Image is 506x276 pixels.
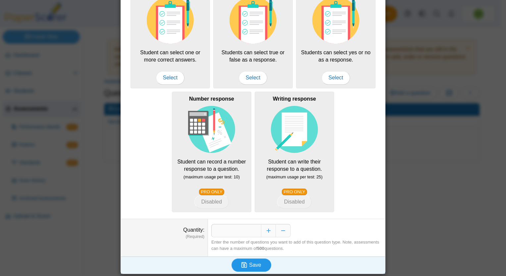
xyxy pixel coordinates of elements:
a: PRO ONLY [199,189,224,195]
span: Disabled [201,199,222,205]
small: (maximum usage per test: 10) [183,174,240,179]
button: Increase [261,224,276,237]
button: Save [231,258,271,272]
dfn: (Required) [124,234,204,240]
img: item-type-writing-response.svg [271,106,318,153]
label: Quantity [183,227,204,233]
div: Student can write their response to a question. [255,92,334,212]
span: Disabled [284,199,305,205]
span: Select [156,71,184,84]
small: (maximum usage per test: 25) [266,174,323,179]
button: Writing response Student can write their response to a question. (maximum usage per test: 25) PRO... [277,195,312,208]
button: Decrease [276,224,291,237]
img: item-type-number-response.svg [188,106,235,153]
b: Writing response [273,96,316,102]
b: 500 [257,246,264,251]
span: Save [249,262,261,268]
span: Select [322,71,350,84]
b: Number response [189,96,234,102]
div: Student can record a number response to a question. [172,92,251,212]
div: Enter the number of questions you want to add of this question type. Note, assessments can have a... [211,239,382,251]
a: PRO ONLY [282,189,307,195]
button: Number response Student can record a number response to a question. (maximum usage per test: 10) ... [194,195,229,208]
span: Select [239,71,267,84]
